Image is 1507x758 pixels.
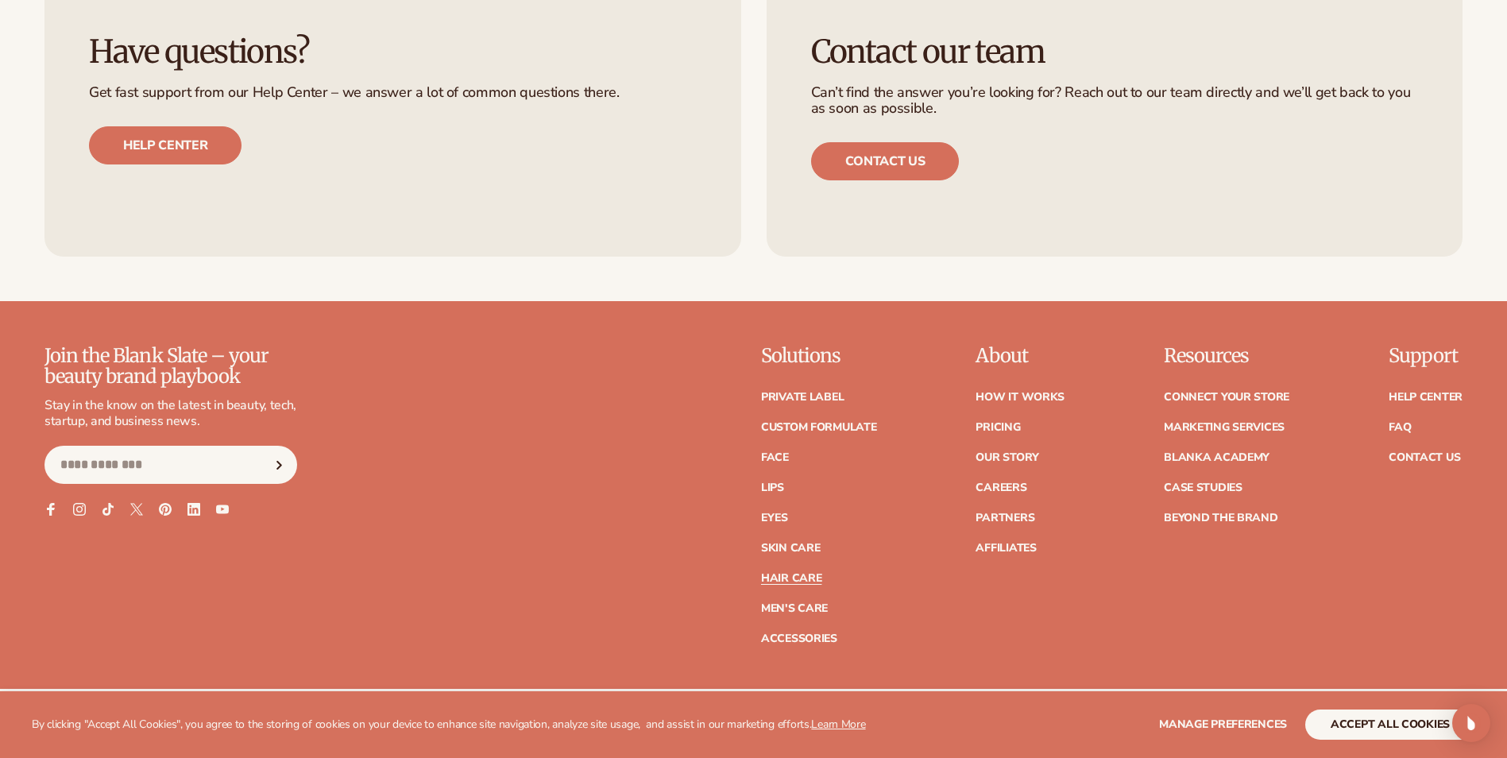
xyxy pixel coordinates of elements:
[1159,710,1287,740] button: Manage preferences
[811,717,865,732] a: Learn More
[89,34,697,69] h3: Have questions?
[761,573,821,584] a: Hair Care
[976,392,1065,403] a: How It Works
[761,633,837,644] a: Accessories
[761,346,877,366] p: Solutions
[761,392,844,403] a: Private label
[1159,717,1287,732] span: Manage preferences
[976,543,1036,554] a: Affiliates
[761,482,784,493] a: Lips
[976,512,1034,524] a: Partners
[761,422,877,433] a: Custom formulate
[1164,422,1285,433] a: Marketing services
[1164,512,1278,524] a: Beyond the brand
[1164,392,1289,403] a: Connect your store
[811,142,960,180] a: Contact us
[261,446,296,484] button: Subscribe
[1164,452,1269,463] a: Blanka Academy
[89,126,242,164] a: Help center
[761,512,788,524] a: Eyes
[1389,422,1411,433] a: FAQ
[761,603,828,614] a: Men's Care
[89,85,697,101] p: Get fast support from our Help Center – we answer a lot of common questions there.
[976,422,1020,433] a: Pricing
[976,482,1026,493] a: Careers
[1389,346,1463,366] p: Support
[811,34,1419,69] h3: Contact our team
[811,85,1419,117] p: Can’t find the answer you’re looking for? Reach out to our team directly and we’ll get back to yo...
[1389,452,1460,463] a: Contact Us
[761,543,820,554] a: Skin Care
[44,397,297,431] p: Stay in the know on the latest in beauty, tech, startup, and business news.
[1164,482,1242,493] a: Case Studies
[1164,346,1289,366] p: Resources
[976,452,1038,463] a: Our Story
[976,346,1065,366] p: About
[44,346,297,388] p: Join the Blank Slate – your beauty brand playbook
[32,718,866,732] p: By clicking "Accept All Cookies", you agree to the storing of cookies on your device to enhance s...
[761,452,789,463] a: Face
[1452,704,1490,742] div: Open Intercom Messenger
[1305,710,1475,740] button: accept all cookies
[1389,392,1463,403] a: Help Center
